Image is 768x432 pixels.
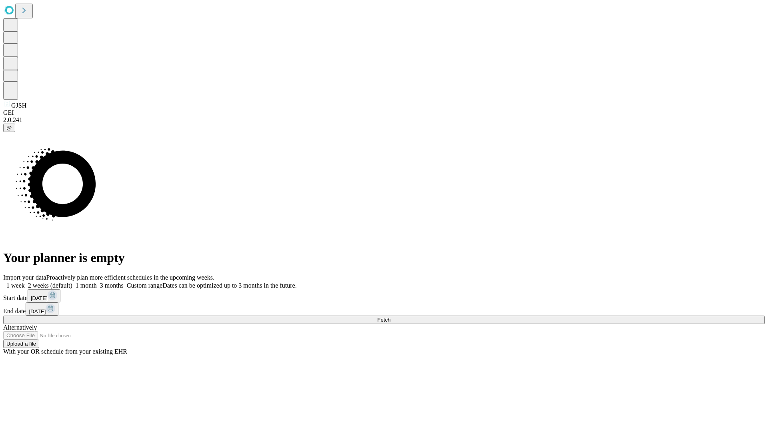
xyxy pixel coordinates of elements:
button: Upload a file [3,340,39,348]
div: GEI [3,109,765,116]
span: 2 weeks (default) [28,282,72,289]
button: [DATE] [26,302,58,316]
span: Dates can be optimized up to 3 months in the future. [162,282,296,289]
span: Alternatively [3,324,37,331]
span: Fetch [377,317,390,323]
div: Start date [3,289,765,302]
span: Custom range [127,282,162,289]
span: 1 week [6,282,25,289]
span: [DATE] [29,308,46,314]
span: 3 months [100,282,124,289]
h1: Your planner is empty [3,250,765,265]
span: Proactively plan more efficient schedules in the upcoming weeks. [46,274,214,281]
button: @ [3,124,15,132]
span: GJSH [11,102,26,109]
div: End date [3,302,765,316]
button: Fetch [3,316,765,324]
span: @ [6,125,12,131]
span: 1 month [76,282,97,289]
div: 2.0.241 [3,116,765,124]
span: [DATE] [31,295,48,301]
span: Import your data [3,274,46,281]
span: With your OR schedule from your existing EHR [3,348,127,355]
button: [DATE] [28,289,60,302]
